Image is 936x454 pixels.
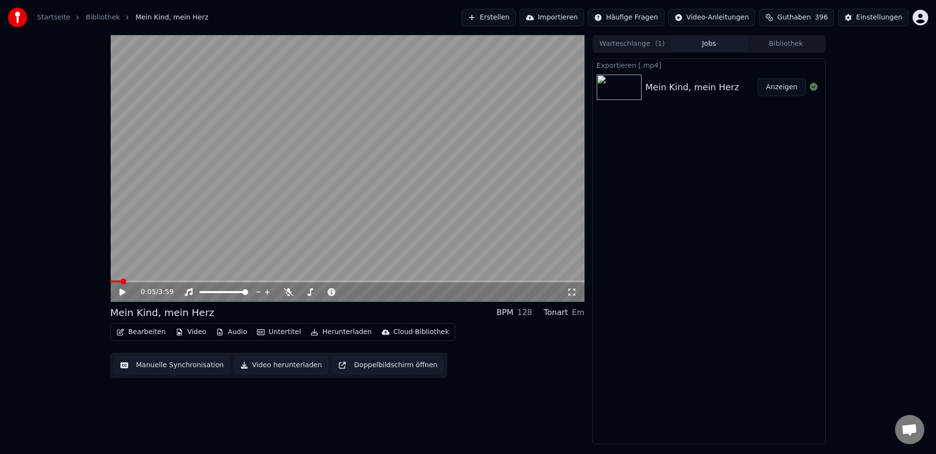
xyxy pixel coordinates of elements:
[113,325,170,339] button: Bearbeiten
[212,325,251,339] button: Audio
[114,356,230,374] button: Manuelle Synchronisation
[655,39,665,49] span: ( 1 )
[758,79,806,96] button: Anzeigen
[759,9,834,26] button: Guthaben396
[668,9,756,26] button: Video-Anleitungen
[520,9,584,26] button: Importieren
[593,59,825,71] div: Exportieren [.mp4]
[141,287,164,297] div: /
[517,307,532,318] div: 128
[838,9,909,26] button: Einstellungen
[86,13,120,22] a: Bibliothek
[747,37,824,51] button: Bibliothek
[110,306,214,319] div: Mein Kind, mein Herz
[253,325,305,339] button: Untertitel
[594,37,671,51] button: Warteschlange
[158,287,174,297] span: 3:59
[497,307,513,318] div: BPM
[141,287,156,297] span: 0:05
[332,356,444,374] button: Doppelbildschirm öffnen
[37,13,70,22] a: Startseite
[234,356,328,374] button: Video herunterladen
[645,80,739,94] div: Mein Kind, mein Herz
[671,37,748,51] button: Jobs
[8,8,27,27] img: youka
[856,13,902,22] div: Einstellungen
[462,9,516,26] button: Erstellen
[777,13,811,22] span: Guthaben
[136,13,208,22] span: Mein Kind, mein Herz
[895,415,924,444] div: Chat öffnen
[172,325,210,339] button: Video
[37,13,208,22] nav: breadcrumb
[572,307,585,318] div: Em
[307,325,375,339] button: Herunterladen
[393,327,449,337] div: Cloud-Bibliothek
[815,13,828,22] span: 396
[588,9,664,26] button: Häufige Fragen
[544,307,568,318] div: Tonart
